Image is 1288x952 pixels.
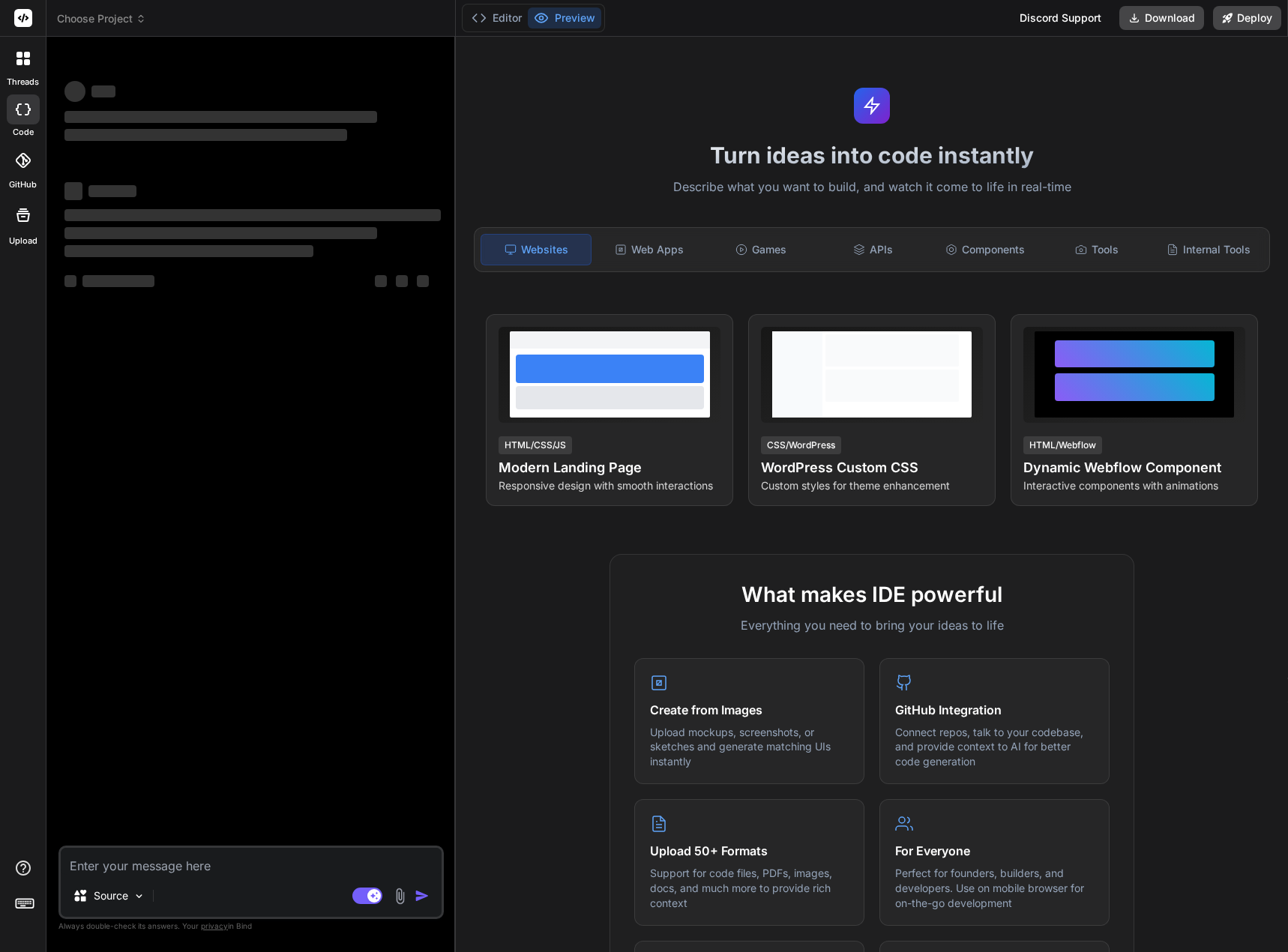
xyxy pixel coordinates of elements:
[1023,436,1102,454] div: HTML/Webflow
[634,579,1110,610] h2: What makes IDE powerful
[528,7,601,28] button: Preview
[895,866,1094,910] p: Perfect for founders, builders, and developers. Use on mobile browser for on-the-go development
[761,478,983,493] p: Custom styles for theme enhancement
[396,275,408,287] span: ‌
[595,234,703,265] div: Web Apps
[415,888,430,903] img: icon
[64,227,377,239] span: ‌
[1155,234,1263,265] div: Internal Tools
[650,701,849,719] h4: Create from Images
[499,478,720,493] p: Responsive design with smooth interactions
[64,275,76,287] span: ‌
[706,234,815,265] div: Games
[634,616,1110,634] p: Everything you need to bring your ideas to life
[391,888,409,905] img: attachment
[1042,234,1151,265] div: Tools
[499,436,572,454] div: HTML/CSS/JS
[64,209,441,221] span: ‌
[895,725,1094,769] p: Connect repos, talk to your codebase, and provide context to AI for better code generation
[1023,478,1245,493] p: Interactive components with animations
[7,76,39,88] label: threads
[1023,457,1245,478] h4: Dynamic Webflow Component
[13,126,34,139] label: code
[761,436,841,454] div: CSS/WordPress
[466,7,528,28] button: Editor
[819,234,927,265] div: APIs
[895,701,1094,719] h4: GitHub Integration
[650,866,849,910] p: Support for code files, PDFs, images, docs, and much more to provide rich context
[9,178,37,191] label: GitHub
[64,245,313,257] span: ‌
[1213,6,1281,30] button: Deploy
[9,235,37,247] label: Upload
[201,921,228,930] span: privacy
[64,129,347,141] span: ‌
[1011,6,1110,30] div: Discord Support
[88,185,136,197] span: ‌
[57,11,146,26] span: Choose Project
[58,919,444,933] p: Always double-check its answers. Your in Bind
[481,234,591,265] div: Websites
[465,142,1279,169] h1: Turn ideas into code instantly
[94,888,128,903] p: Source
[895,842,1094,860] h4: For Everyone
[91,85,115,97] span: ‌
[499,457,720,478] h4: Modern Landing Page
[930,234,1039,265] div: Components
[64,111,377,123] span: ‌
[64,81,85,102] span: ‌
[417,275,429,287] span: ‌
[761,457,983,478] h4: WordPress Custom CSS
[465,178,1279,197] p: Describe what you want to build, and watch it come to life in real-time
[64,182,82,200] span: ‌
[375,275,387,287] span: ‌
[133,890,145,903] img: Pick Models
[82,275,154,287] span: ‌
[1119,6,1204,30] button: Download
[650,725,849,769] p: Upload mockups, screenshots, or sketches and generate matching UIs instantly
[650,842,849,860] h4: Upload 50+ Formats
